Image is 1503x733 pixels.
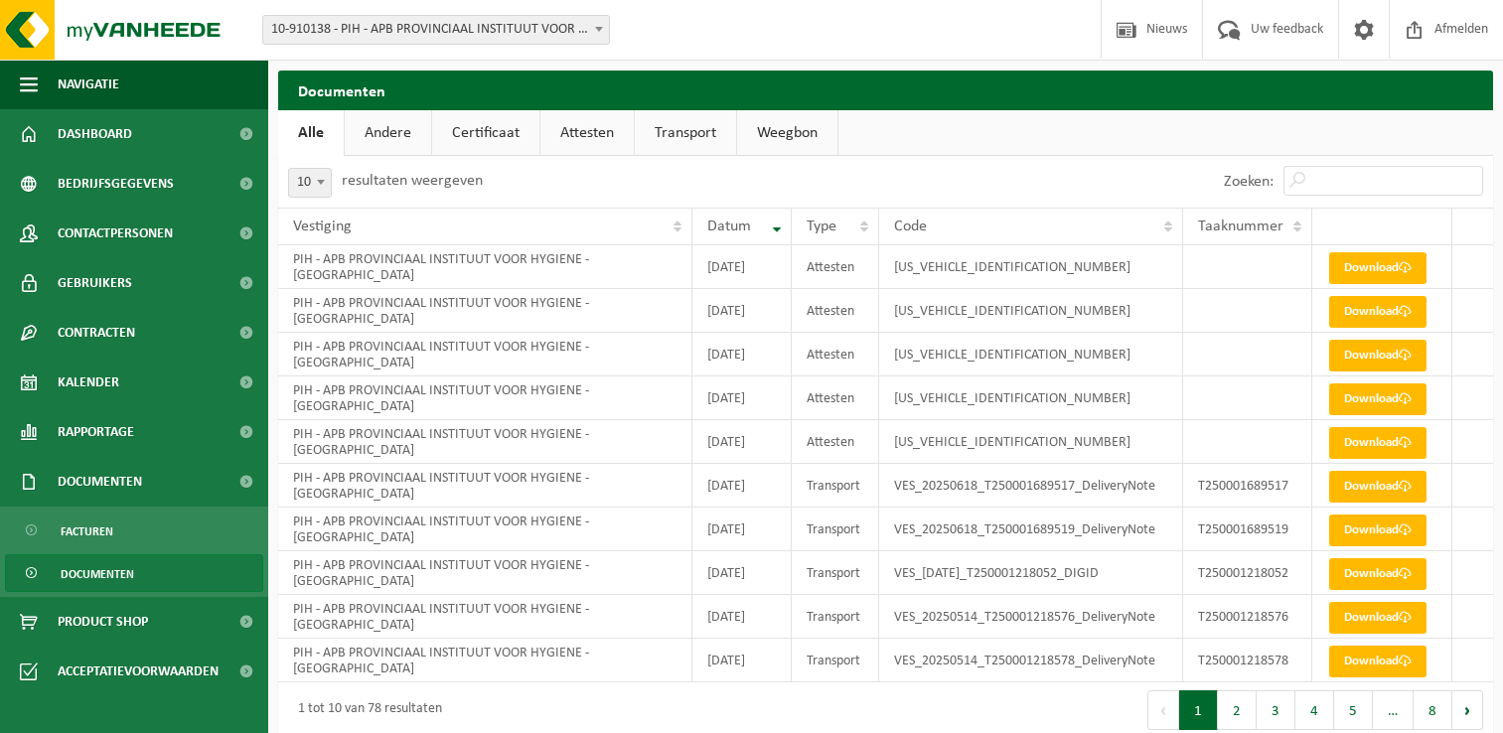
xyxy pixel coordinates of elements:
a: Download [1329,427,1427,459]
td: T250001689517 [1183,464,1312,508]
span: Taaknummer [1198,219,1283,234]
span: Contracten [58,308,135,358]
label: resultaten weergeven [342,173,483,189]
td: Transport [792,639,879,682]
a: Download [1329,383,1427,415]
td: Transport [792,464,879,508]
span: Bedrijfsgegevens [58,159,174,209]
td: PIH - APB PROVINCIAAL INSTITUUT VOOR HYGIENE - [GEOGRAPHIC_DATA] [278,464,692,508]
span: Kalender [58,358,119,407]
a: Download [1329,514,1427,546]
button: 1 [1179,690,1218,730]
td: T250001218052 [1183,551,1312,595]
td: Attesten [792,420,879,464]
a: Download [1329,252,1427,284]
label: Zoeken: [1224,174,1274,190]
a: Download [1329,471,1427,503]
td: [DATE] [692,376,791,420]
span: 10-910138 - PIH - APB PROVINCIAAL INSTITUUT VOOR HYGIENE - ANTWERPEN [263,16,609,44]
td: [DATE] [692,333,791,376]
a: Download [1329,340,1427,371]
h2: Documenten [278,71,1493,109]
td: [DATE] [692,551,791,595]
a: Documenten [5,554,263,592]
span: Vestiging [293,219,352,234]
span: 10 [288,168,332,198]
span: … [1373,690,1414,730]
td: Transport [792,551,879,595]
td: [DATE] [692,245,791,289]
td: [US_VEHICLE_IDENTIFICATION_NUMBER] [879,376,1183,420]
span: 10-910138 - PIH - APB PROVINCIAAL INSTITUUT VOOR HYGIENE - ANTWERPEN [262,15,610,45]
td: VES_[DATE]_T250001218052_DIGID [879,551,1183,595]
span: Product Shop [58,597,148,647]
div: 1 tot 10 van 78 resultaten [288,692,442,728]
td: [US_VEHICLE_IDENTIFICATION_NUMBER] [879,420,1183,464]
button: 5 [1334,690,1373,730]
span: Datum [707,219,751,234]
span: Type [807,219,836,234]
td: T250001218576 [1183,595,1312,639]
a: Attesten [540,110,634,156]
span: Gebruikers [58,258,132,308]
span: 10 [289,169,331,197]
td: VES_20250618_T250001689519_DeliveryNote [879,508,1183,551]
td: [US_VEHICLE_IDENTIFICATION_NUMBER] [879,333,1183,376]
button: Previous [1147,690,1179,730]
td: Attesten [792,289,879,333]
span: Navigatie [58,60,119,109]
a: Alle [278,110,344,156]
td: PIH - APB PROVINCIAAL INSTITUUT VOOR HYGIENE - [GEOGRAPHIC_DATA] [278,595,692,639]
button: 8 [1414,690,1452,730]
button: 4 [1295,690,1334,730]
td: PIH - APB PROVINCIAAL INSTITUUT VOOR HYGIENE - [GEOGRAPHIC_DATA] [278,639,692,682]
a: Download [1329,602,1427,634]
td: VES_20250514_T250001218578_DeliveryNote [879,639,1183,682]
a: Transport [635,110,736,156]
span: Contactpersonen [58,209,173,258]
span: Acceptatievoorwaarden [58,647,219,696]
button: 2 [1218,690,1257,730]
a: Certificaat [432,110,539,156]
span: Code [894,219,927,234]
span: Facturen [61,513,113,550]
td: PIH - APB PROVINCIAAL INSTITUUT VOOR HYGIENE - [GEOGRAPHIC_DATA] [278,376,692,420]
td: Attesten [792,376,879,420]
a: Facturen [5,512,263,549]
a: Andere [345,110,431,156]
td: [US_VEHICLE_IDENTIFICATION_NUMBER] [879,245,1183,289]
a: Weegbon [737,110,837,156]
td: PIH - APB PROVINCIAAL INSTITUUT VOOR HYGIENE - [GEOGRAPHIC_DATA] [278,333,692,376]
td: PIH - APB PROVINCIAAL INSTITUUT VOOR HYGIENE - [GEOGRAPHIC_DATA] [278,420,692,464]
td: T250001218578 [1183,639,1312,682]
span: Documenten [58,457,142,507]
td: [DATE] [692,464,791,508]
span: Dashboard [58,109,132,159]
td: [DATE] [692,595,791,639]
a: Download [1329,646,1427,677]
button: 3 [1257,690,1295,730]
td: PIH - APB PROVINCIAAL INSTITUUT VOOR HYGIENE - [GEOGRAPHIC_DATA] [278,551,692,595]
td: [DATE] [692,639,791,682]
td: Attesten [792,245,879,289]
td: [US_VEHICLE_IDENTIFICATION_NUMBER] [879,289,1183,333]
td: PIH - APB PROVINCIAAL INSTITUUT VOOR HYGIENE - [GEOGRAPHIC_DATA] [278,289,692,333]
td: PIH - APB PROVINCIAAL INSTITUUT VOOR HYGIENE - [GEOGRAPHIC_DATA] [278,508,692,551]
td: VES_20250618_T250001689517_DeliveryNote [879,464,1183,508]
td: T250001689519 [1183,508,1312,551]
td: [DATE] [692,420,791,464]
td: Attesten [792,333,879,376]
a: Download [1329,558,1427,590]
td: VES_20250514_T250001218576_DeliveryNote [879,595,1183,639]
td: [DATE] [692,508,791,551]
span: Documenten [61,555,134,593]
td: Transport [792,595,879,639]
span: Rapportage [58,407,134,457]
td: Transport [792,508,879,551]
td: PIH - APB PROVINCIAAL INSTITUUT VOOR HYGIENE - [GEOGRAPHIC_DATA] [278,245,692,289]
button: Next [1452,690,1483,730]
td: [DATE] [692,289,791,333]
a: Download [1329,296,1427,328]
